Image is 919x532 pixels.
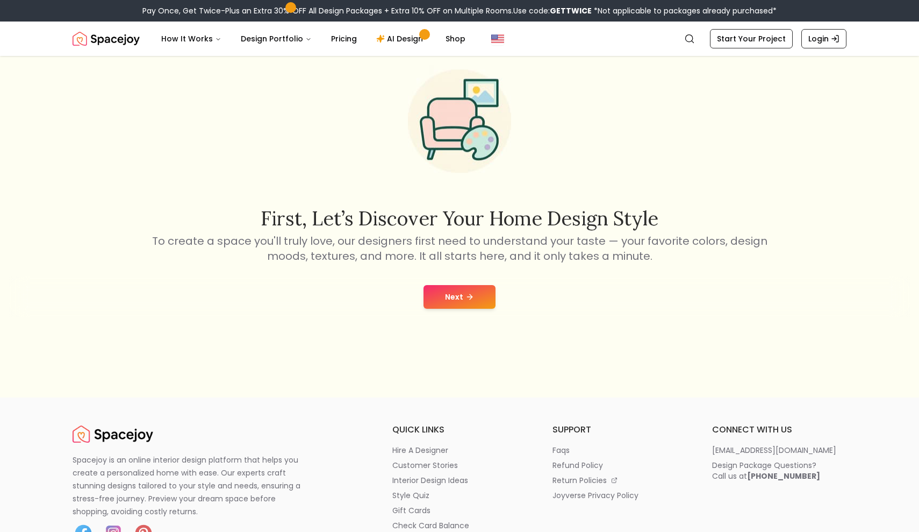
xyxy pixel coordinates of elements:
[73,453,313,518] p: Spacejoy is an online interior design platform that helps you create a personalized home with eas...
[552,460,603,471] p: refund policy
[552,445,687,456] a: faqs
[552,475,607,486] p: return policies
[150,233,769,264] p: To create a space you'll truly love, our designers first need to understand your taste — your fav...
[322,28,365,49] a: Pricing
[552,423,687,436] h6: support
[73,28,140,49] a: Spacejoy
[73,423,153,445] img: Spacejoy Logo
[73,28,140,49] img: Spacejoy Logo
[513,5,592,16] span: Use code:
[491,32,504,45] img: United States
[712,460,820,481] div: Design Package Questions? Call us at
[552,490,638,501] p: joyverse privacy policy
[392,460,527,471] a: customer stories
[150,208,769,229] h2: First, let’s discover your home design style
[391,52,528,190] img: Start Style Quiz Illustration
[712,460,846,481] a: Design Package Questions?Call us at[PHONE_NUMBER]
[392,475,468,486] p: interior design ideas
[142,5,777,16] div: Pay Once, Get Twice-Plus an Extra 30% OFF All Design Packages + Extra 10% OFF on Multiple Rooms.
[392,520,469,531] p: check card balance
[392,520,527,531] a: check card balance
[712,445,846,456] a: [EMAIL_ADDRESS][DOMAIN_NAME]
[423,285,496,309] button: Next
[552,460,687,471] a: refund policy
[392,490,429,501] p: style quiz
[392,445,527,456] a: hire a designer
[550,5,592,16] b: GETTWICE
[437,28,474,49] a: Shop
[747,471,820,481] b: [PHONE_NUMBER]
[392,490,527,501] a: style quiz
[552,445,570,456] p: faqs
[368,28,435,49] a: AI Design
[392,505,430,516] p: gift cards
[392,460,458,471] p: customer stories
[392,423,527,436] h6: quick links
[392,505,527,516] a: gift cards
[712,445,836,456] p: [EMAIL_ADDRESS][DOMAIN_NAME]
[552,490,687,501] a: joyverse privacy policy
[232,28,320,49] button: Design Portfolio
[710,29,793,48] a: Start Your Project
[592,5,777,16] span: *Not applicable to packages already purchased*
[73,22,846,56] nav: Global
[712,423,846,436] h6: connect with us
[392,445,448,456] p: hire a designer
[801,29,846,48] a: Login
[153,28,230,49] button: How It Works
[552,475,687,486] a: return policies
[392,475,527,486] a: interior design ideas
[73,423,153,445] a: Spacejoy
[153,28,474,49] nav: Main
